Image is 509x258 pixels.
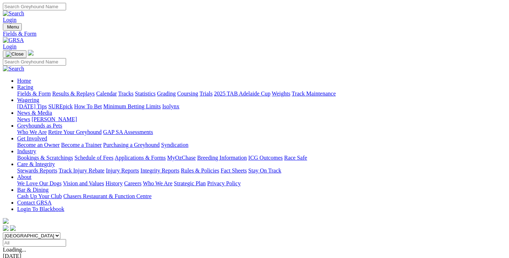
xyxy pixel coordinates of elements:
[74,103,102,109] a: How To Bet
[3,23,22,31] button: Toggle navigation
[96,91,117,97] a: Calendar
[17,180,506,187] div: About
[124,180,141,186] a: Careers
[7,24,19,30] span: Menu
[103,129,153,135] a: GAP SA Assessments
[17,129,506,135] div: Greyhounds as Pets
[17,180,61,186] a: We Love Our Dogs
[17,84,33,90] a: Racing
[221,167,247,174] a: Fact Sheets
[3,66,24,72] img: Search
[157,91,176,97] a: Grading
[52,91,95,97] a: Results & Replays
[181,167,219,174] a: Rules & Policies
[63,193,151,199] a: Chasers Restaurant & Function Centre
[140,167,179,174] a: Integrity Reports
[3,239,66,247] input: Select date
[162,103,179,109] a: Isolynx
[31,116,77,122] a: [PERSON_NAME]
[17,206,64,212] a: Login To Blackbook
[3,37,24,43] img: GRSA
[115,155,166,161] a: Applications & Forms
[3,17,16,23] a: Login
[17,155,73,161] a: Bookings & Scratchings
[17,193,62,199] a: Cash Up Your Club
[17,103,47,109] a: [DATE] Tips
[105,180,123,186] a: History
[214,91,270,97] a: 2025 TAB Adelaide Cup
[17,167,57,174] a: Stewards Reports
[17,155,506,161] div: Industry
[17,110,52,116] a: News & Media
[17,174,31,180] a: About
[174,180,206,186] a: Strategic Plan
[28,50,34,56] img: logo-grsa-white.png
[48,103,73,109] a: SUREpick
[103,103,161,109] a: Minimum Betting Limits
[17,97,39,103] a: Wagering
[17,91,506,97] div: Racing
[17,129,47,135] a: Who We Are
[167,155,196,161] a: MyOzChase
[17,148,36,154] a: Industry
[74,155,113,161] a: Schedule of Fees
[17,200,51,206] a: Contact GRSA
[3,10,24,17] img: Search
[17,187,49,193] a: Bar & Dining
[292,91,336,97] a: Track Maintenance
[17,142,60,148] a: Become an Owner
[10,225,16,231] img: twitter.svg
[17,161,55,167] a: Care & Integrity
[161,142,188,148] a: Syndication
[3,43,16,50] a: Login
[17,116,506,123] div: News & Media
[177,91,198,97] a: Coursing
[272,91,290,97] a: Weights
[17,135,47,141] a: Get Involved
[17,91,51,97] a: Fields & Form
[48,129,102,135] a: Retire Your Greyhound
[135,91,156,97] a: Statistics
[6,51,24,57] img: Close
[103,142,160,148] a: Purchasing a Greyhound
[17,116,30,122] a: News
[17,123,62,129] a: Greyhounds as Pets
[17,142,506,148] div: Get Involved
[3,31,506,37] a: Fields & Form
[3,3,66,10] input: Search
[3,218,9,224] img: logo-grsa-white.png
[3,247,26,253] span: Loading...
[17,167,506,174] div: Care & Integrity
[17,103,506,110] div: Wagering
[59,167,104,174] a: Track Injury Rebate
[3,225,9,231] img: facebook.svg
[3,58,66,66] input: Search
[118,91,134,97] a: Tracks
[17,193,506,200] div: Bar & Dining
[61,142,102,148] a: Become a Trainer
[207,180,241,186] a: Privacy Policy
[3,50,26,58] button: Toggle navigation
[248,155,283,161] a: ICG Outcomes
[248,167,281,174] a: Stay On Track
[17,78,31,84] a: Home
[199,91,213,97] a: Trials
[197,155,247,161] a: Breeding Information
[106,167,139,174] a: Injury Reports
[284,155,307,161] a: Race Safe
[63,180,104,186] a: Vision and Values
[143,180,173,186] a: Who We Are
